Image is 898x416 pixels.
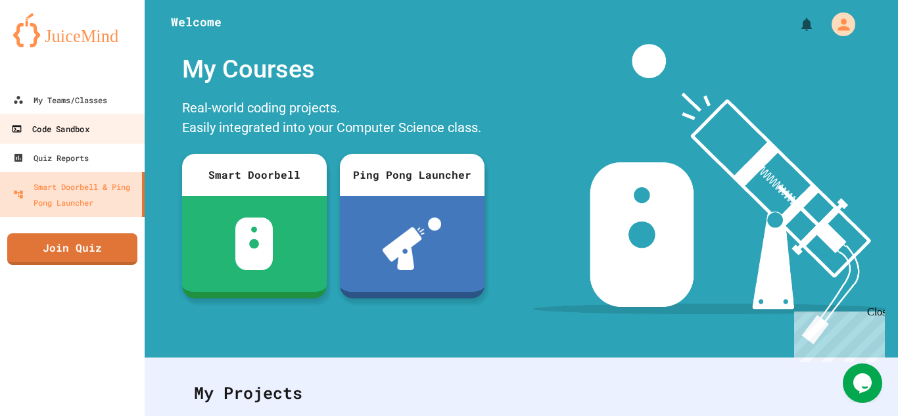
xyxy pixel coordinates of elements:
[5,5,91,83] div: Chat with us now!Close
[11,121,89,137] div: Code Sandbox
[235,218,273,270] img: sdb-white.svg
[13,13,131,47] img: logo-orange.svg
[843,363,885,403] iframe: chat widget
[182,154,327,196] div: Smart Doorbell
[533,44,886,344] img: banner-image-my-projects.png
[13,92,107,108] div: My Teams/Classes
[7,233,137,265] a: Join Quiz
[340,154,484,196] div: Ping Pong Launcher
[176,95,491,144] div: Real-world coding projects. Easily integrated into your Computer Science class.
[818,9,859,39] div: My Account
[13,179,137,210] div: Smart Doorbell & Ping Pong Launcher
[13,150,89,166] div: Quiz Reports
[383,218,441,270] img: ppl-with-ball.png
[176,44,491,95] div: My Courses
[774,13,818,35] div: My Notifications
[789,306,885,362] iframe: chat widget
